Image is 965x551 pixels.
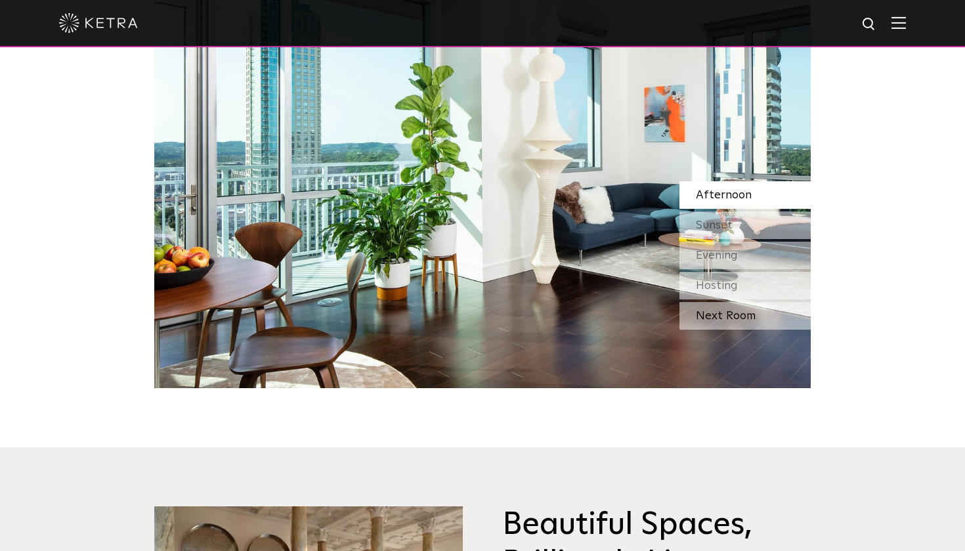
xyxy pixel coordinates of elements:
[696,280,738,292] span: Hosting
[59,13,138,33] img: ketra-logo-2019-white
[861,16,878,33] img: search icon
[891,16,906,29] img: Hamburger%20Nav.svg
[679,302,811,330] div: Next Room
[696,250,738,261] span: Evening
[696,189,752,201] span: Afternoon
[696,219,733,231] span: Sunset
